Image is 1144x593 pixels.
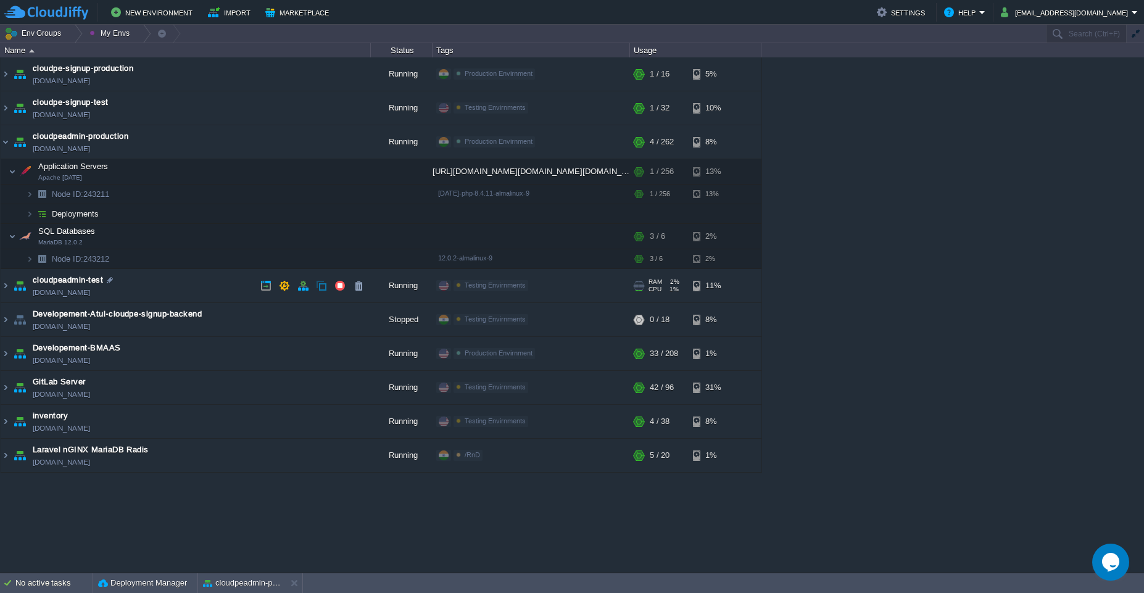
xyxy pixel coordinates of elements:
[693,125,733,159] div: 8%
[1,269,10,302] img: AMDAwAAAACH5BAEAAAAALAAAAAABAAEAAAICRAEAOw==
[33,185,51,204] img: AMDAwAAAACH5BAEAAAAALAAAAAABAAEAAAICRAEAOw==
[465,104,526,111] span: Testing Envirnments
[693,224,733,249] div: 2%
[33,376,86,388] a: GitLab Server
[33,109,90,121] a: [DOMAIN_NAME]
[51,209,101,219] span: Deployments
[371,439,433,472] div: Running
[33,320,90,333] a: [DOMAIN_NAME]
[17,224,34,249] img: AMDAwAAAACH5BAEAAAAALAAAAAABAAEAAAICRAEAOw==
[33,62,133,75] span: cloudpe-signup-production
[1,337,10,370] img: AMDAwAAAACH5BAEAAAAALAAAAAABAAEAAAICRAEAOw==
[693,159,733,184] div: 13%
[33,410,68,422] a: inventory
[693,303,733,336] div: 8%
[33,204,51,223] img: AMDAwAAAACH5BAEAAAAALAAAAAABAAEAAAICRAEAOw==
[465,70,533,77] span: Production Envirnment
[649,278,662,286] span: RAM
[11,303,28,336] img: AMDAwAAAACH5BAEAAAAALAAAAAABAAEAAAICRAEAOw==
[33,96,109,109] a: cloudpe-signup-test
[371,269,433,302] div: Running
[37,161,110,172] span: Application Servers
[1,405,10,438] img: AMDAwAAAACH5BAEAAAAALAAAAAABAAEAAAICRAEAOw==
[649,286,661,293] span: CPU
[11,439,28,472] img: AMDAwAAAACH5BAEAAAAALAAAAAABAAEAAAICRAEAOw==
[438,254,492,262] span: 12.0.2-almalinux-9
[37,226,97,236] a: SQL DatabasesMariaDB 12.0.2
[693,439,733,472] div: 1%
[433,43,629,57] div: Tags
[650,371,674,404] div: 42 / 96
[11,125,28,159] img: AMDAwAAAACH5BAEAAAAALAAAAAABAAEAAAICRAEAOw==
[465,138,533,145] span: Production Envirnment
[650,337,678,370] div: 33 / 208
[371,125,433,159] div: Running
[11,405,28,438] img: AMDAwAAAACH5BAEAAAAALAAAAAABAAEAAAICRAEAOw==
[4,5,88,20] img: CloudJiffy
[11,91,28,125] img: AMDAwAAAACH5BAEAAAAALAAAAAABAAEAAAICRAEAOw==
[33,354,90,367] a: [DOMAIN_NAME]
[9,224,16,249] img: AMDAwAAAACH5BAEAAAAALAAAAAABAAEAAAICRAEAOw==
[693,371,733,404] div: 31%
[371,91,433,125] div: Running
[465,383,526,391] span: Testing Envirnments
[650,185,670,204] div: 1 / 256
[650,91,669,125] div: 1 / 32
[693,337,733,370] div: 1%
[650,405,669,438] div: 4 / 38
[33,342,121,354] a: Developement-BMAAS
[371,43,432,57] div: Status
[4,25,65,42] button: Env Groups
[37,162,110,171] a: Application ServersApache [DATE]
[89,25,133,42] button: My Envs
[1,43,370,57] div: Name
[1001,5,1132,20] button: [EMAIL_ADDRESS][DOMAIN_NAME]
[51,254,111,264] a: Node ID:243212
[877,5,929,20] button: Settings
[33,308,202,320] a: Developement-Atul-cloudpe-signup-backend
[650,303,669,336] div: 0 / 18
[631,43,761,57] div: Usage
[33,274,103,286] a: cloudpeadmin-test
[51,254,111,264] span: 243212
[33,456,90,468] a: [DOMAIN_NAME]
[33,249,51,268] img: AMDAwAAAACH5BAEAAAAALAAAAAABAAEAAAICRAEAOw==
[33,75,90,87] a: [DOMAIN_NAME]
[433,159,630,184] div: [URL][DOMAIN_NAME][DOMAIN_NAME][DOMAIN_NAME]
[98,577,187,589] button: Deployment Manager
[1,439,10,472] img: AMDAwAAAACH5BAEAAAAALAAAAAABAAEAAAICRAEAOw==
[203,577,281,589] button: cloudpeadmin-production
[693,185,733,204] div: 13%
[650,224,665,249] div: 3 / 6
[666,286,679,293] span: 1%
[438,189,529,197] span: [DATE]-php-8.4.11-almalinux-9
[465,417,526,425] span: Testing Envirnments
[33,143,90,155] a: [DOMAIN_NAME]
[15,573,93,593] div: No active tasks
[11,269,28,302] img: AMDAwAAAACH5BAEAAAAALAAAAAABAAEAAAICRAEAOw==
[693,91,733,125] div: 10%
[26,249,33,268] img: AMDAwAAAACH5BAEAAAAALAAAAAABAAEAAAICRAEAOw==
[26,204,33,223] img: AMDAwAAAACH5BAEAAAAALAAAAAABAAEAAAICRAEAOw==
[1,57,10,91] img: AMDAwAAAACH5BAEAAAAALAAAAAABAAEAAAICRAEAOw==
[667,278,679,286] span: 2%
[650,125,674,159] div: 4 / 262
[33,286,90,299] a: [DOMAIN_NAME]
[265,5,333,20] button: Marketplace
[51,189,111,199] a: Node ID:243211
[650,57,669,91] div: 1 / 16
[9,159,16,184] img: AMDAwAAAACH5BAEAAAAALAAAAAABAAEAAAICRAEAOw==
[111,5,196,20] button: New Environment
[465,281,526,289] span: Testing Envirnments
[693,405,733,438] div: 8%
[33,444,149,456] span: Laravel nGINX MariaDB Radis
[1,91,10,125] img: AMDAwAAAACH5BAEAAAAALAAAAAABAAEAAAICRAEAOw==
[371,337,433,370] div: Running
[33,130,128,143] a: cloudpeadmin-production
